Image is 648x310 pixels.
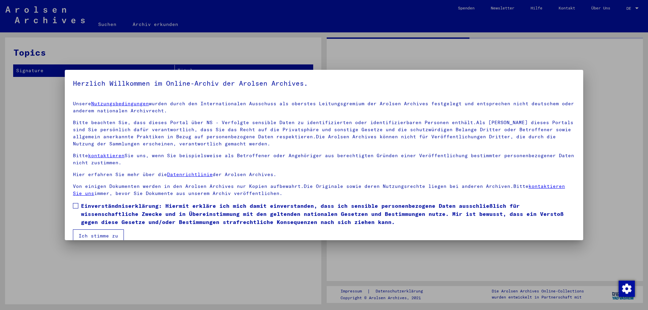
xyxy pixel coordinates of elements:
[619,281,635,297] img: Zustimmung ändern
[73,119,575,147] p: Bitte beachten Sie, dass dieses Portal über NS - Verfolgte sensible Daten zu identifizierten oder...
[73,183,565,196] a: kontaktieren Sie uns
[73,152,575,166] p: Bitte Sie uns, wenn Sie beispielsweise als Betroffener oder Angehöriger aus berechtigten Gründen ...
[618,280,634,297] div: Zustimmung ändern
[73,78,575,89] h5: Herzlich Willkommen im Online-Archiv der Arolsen Archives.
[81,202,575,226] span: Einverständniserklärung: Hiermit erkläre ich mich damit einverstanden, dass ich sensible personen...
[73,183,575,197] p: Von einigen Dokumenten werden in den Arolsen Archives nur Kopien aufbewahrt.Die Originale sowie d...
[73,229,124,242] button: Ich stimme zu
[91,101,149,107] a: Nutzungsbedingungen
[73,100,575,114] p: Unsere wurden durch den Internationalen Ausschuss als oberstes Leitungsgremium der Arolsen Archiv...
[167,171,213,177] a: Datenrichtlinie
[88,152,125,159] a: kontaktieren
[73,171,575,178] p: Hier erfahren Sie mehr über die der Arolsen Archives.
